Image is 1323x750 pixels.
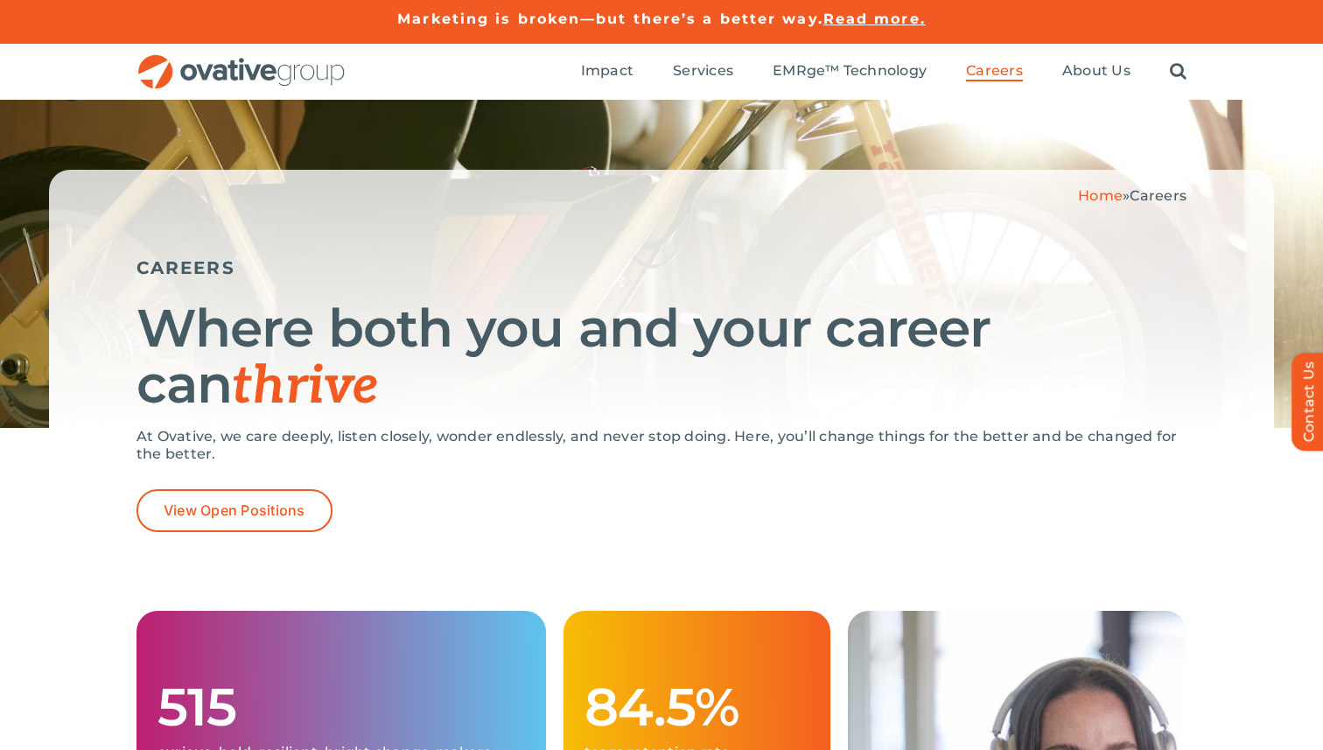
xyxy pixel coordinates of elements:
span: About Us [1062,62,1130,80]
a: Search [1170,62,1186,81]
a: View Open Positions [136,489,332,532]
a: Careers [966,62,1023,81]
a: EMRge™ Technology [773,62,927,81]
a: OG_Full_horizontal_RGB [136,53,346,69]
span: thrive [232,355,378,418]
span: Careers [966,62,1023,80]
span: EMRge™ Technology [773,62,927,80]
a: Read more. [823,11,926,27]
span: Services [673,62,733,80]
span: Careers [1130,187,1186,204]
h1: Where both you and your career can [136,300,1186,415]
span: View Open Positions [164,502,305,519]
a: Marketing is broken—but there’s a better way. [397,11,823,27]
a: Services [673,62,733,81]
h1: 515 [157,679,525,735]
p: At Ovative, we care deeply, listen closely, wonder endlessly, and never stop doing. Here, you’ll ... [136,428,1186,463]
h1: 84.5% [584,679,809,735]
a: About Us [1062,62,1130,81]
span: Impact [581,62,633,80]
a: Home [1078,187,1123,204]
nav: Menu [581,44,1186,100]
h5: CAREERS [136,257,1186,278]
span: » [1078,187,1186,204]
a: Impact [581,62,633,81]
